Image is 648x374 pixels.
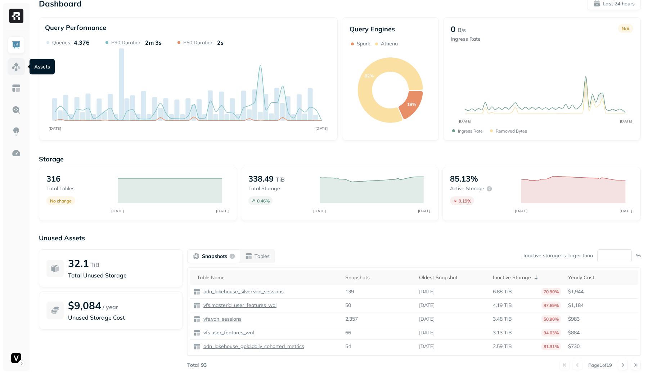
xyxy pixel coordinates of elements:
[458,128,483,134] p: Ingress Rate
[357,40,370,47] p: Spark
[12,148,21,158] img: Optimization
[187,362,199,369] p: Total
[541,343,561,350] p: 81.31%
[313,209,326,213] tspan: [DATE]
[103,303,118,311] p: / year
[49,126,61,131] tspan: [DATE]
[201,288,284,295] a: adn_lakehouse_silver.van_sessions
[68,313,175,322] p: Unused Storage Cost
[636,252,641,259] p: %
[11,353,21,363] img: Voodoo
[568,316,635,322] p: $983
[201,302,276,309] a: vfs.masterid_user_features_wal
[419,288,435,295] p: [DATE]
[496,128,527,134] p: Removed bytes
[193,316,201,323] img: table
[345,316,358,322] p: 2,357
[12,40,21,50] img: Dashboard
[68,299,101,312] p: $9,084
[216,209,229,213] tspan: [DATE]
[541,315,561,323] p: 50.90%
[202,316,242,322] p: vfs.van_sessions
[345,274,412,281] div: Snapshots
[568,343,635,350] p: $730
[202,253,227,260] p: Snapshots
[381,40,398,47] p: Athena
[68,257,89,270] p: 32.1
[450,185,484,192] p: Active storage
[12,127,21,136] img: Insights
[9,9,23,23] img: Ryft
[257,198,270,204] p: 0.46 %
[255,253,270,260] p: Tables
[493,288,512,295] p: 6.88 TiB
[183,39,213,46] p: P50 Duration
[493,274,531,281] p: Inactive Storage
[568,302,635,309] p: $1,184
[46,185,111,192] p: Total tables
[493,343,512,350] p: 2.59 TiB
[193,302,201,309] img: table
[201,316,242,322] a: vfs.van_sessions
[202,329,254,336] p: vfs.user_features_wal
[541,302,561,309] p: 97.69%
[197,274,338,281] div: Table Name
[12,62,21,71] img: Assets
[620,209,633,213] tspan: [DATE]
[451,24,455,34] p: 0
[568,288,635,295] p: $1,944
[407,102,416,107] text: 18%
[217,39,224,46] p: 2s
[603,0,635,7] p: Last 24 hours
[202,343,304,350] p: adn_lakehouse_gold.daily_cohorted_metrics
[193,343,201,350] img: table
[193,288,201,295] img: table
[345,288,354,295] p: 139
[12,105,21,115] img: Query Explorer
[493,316,512,322] p: 3.48 TiB
[30,59,55,75] div: Assets
[568,274,635,281] div: Yearly Cost
[350,25,431,33] p: Query Engines
[90,261,99,269] p: TiB
[248,174,274,184] p: 338.49
[418,209,431,213] tspan: [DATE]
[459,198,471,204] p: 0.19 %
[68,271,175,280] p: Total Unused Storage
[52,39,70,46] p: Queries
[39,234,641,242] p: Unused Assets
[419,329,435,336] p: [DATE]
[622,26,630,31] p: N/A
[451,36,481,43] p: Ingress Rate
[620,119,632,124] tspan: [DATE]
[193,329,201,337] img: table
[46,174,60,184] p: 316
[459,119,471,124] tspan: [DATE]
[419,343,435,350] p: [DATE]
[458,26,466,34] p: B/s
[45,23,106,32] p: Query Performance
[202,302,276,309] p: vfs.masterid_user_features_wal
[588,362,612,368] p: Page 1 of 19
[276,175,285,184] p: TiB
[568,329,635,336] p: $884
[419,302,435,309] p: [DATE]
[515,209,528,213] tspan: [DATE]
[345,302,351,309] p: 50
[39,155,641,163] p: Storage
[201,362,207,369] p: 93
[145,39,162,46] p: 2m 3s
[450,174,478,184] p: 85.13%
[50,198,72,204] p: No change
[419,316,435,322] p: [DATE]
[493,302,512,309] p: 4.19 TiB
[345,343,351,350] p: 54
[202,288,284,295] p: adn_lakehouse_silver.van_sessions
[111,39,141,46] p: P90 Duration
[419,274,486,281] div: Oldest Snapshot
[248,185,312,192] p: Total storage
[12,84,21,93] img: Asset Explorer
[315,126,328,131] tspan: [DATE]
[541,288,561,295] p: 70.90%
[365,73,374,79] text: 82%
